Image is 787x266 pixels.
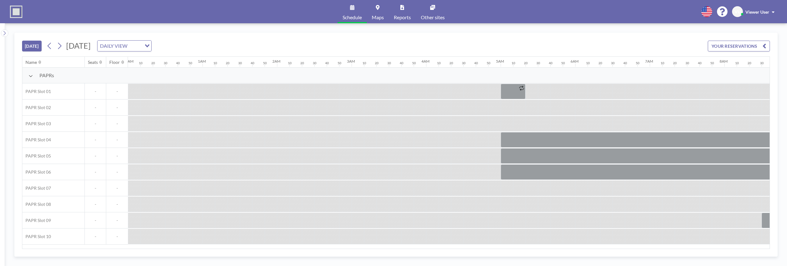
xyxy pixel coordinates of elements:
[661,61,664,65] div: 10
[474,61,478,65] div: 40
[176,61,180,65] div: 40
[85,202,106,207] span: -
[338,61,341,65] div: 50
[189,61,192,65] div: 50
[85,153,106,159] span: -
[25,60,37,65] div: Name
[139,61,143,65] div: 10
[272,59,280,64] div: 2AM
[561,61,565,65] div: 50
[313,61,316,65] div: 30
[85,169,106,175] span: -
[39,72,54,78] span: PAPRs
[623,61,627,65] div: 40
[288,61,292,65] div: 10
[22,202,51,207] span: PAPR Slot 08
[512,61,515,65] div: 10
[226,61,230,65] div: 20
[251,61,254,65] div: 40
[238,61,242,65] div: 30
[760,61,764,65] div: 30
[524,61,528,65] div: 20
[449,61,453,65] div: 20
[106,121,128,126] span: -
[85,218,106,223] span: -
[106,137,128,143] span: -
[106,185,128,191] span: -
[347,59,355,64] div: 3AM
[708,41,770,51] button: YOUR RESERVATIONS
[85,234,106,239] span: -
[22,234,51,239] span: PAPR Slot 10
[421,15,445,20] span: Other sites
[372,15,384,20] span: Maps
[106,234,128,239] span: -
[22,169,51,175] span: PAPR Slot 06
[151,61,155,65] div: 20
[85,121,106,126] span: -
[698,61,702,65] div: 40
[325,61,329,65] div: 40
[400,61,403,65] div: 40
[394,15,411,20] span: Reports
[586,61,590,65] div: 10
[106,218,128,223] span: -
[437,61,441,65] div: 10
[109,60,120,65] div: Floor
[85,137,106,143] span: -
[22,218,51,223] span: PAPR Slot 09
[636,61,639,65] div: 50
[88,60,98,65] div: Seats
[22,41,42,51] button: [DATE]
[22,137,51,143] span: PAPR Slot 04
[300,61,304,65] div: 20
[536,61,540,65] div: 30
[487,61,490,65] div: 50
[22,121,51,126] span: PAPR Slot 03
[549,61,553,65] div: 40
[106,153,128,159] span: -
[387,61,391,65] div: 30
[10,6,22,18] img: organization-logo
[164,61,167,65] div: 30
[571,59,579,64] div: 6AM
[263,61,267,65] div: 50
[198,59,206,64] div: 1AM
[98,41,151,51] div: Search for option
[748,61,751,65] div: 20
[99,42,129,50] span: DAILY VIEW
[106,202,128,207] span: -
[106,169,128,175] span: -
[362,61,366,65] div: 10
[645,59,653,64] div: 7AM
[598,61,602,65] div: 20
[720,59,728,64] div: 8AM
[22,185,51,191] span: PAPR Slot 07
[421,59,430,64] div: 4AM
[375,61,379,65] div: 20
[343,15,362,20] span: Schedule
[129,42,141,50] input: Search for option
[611,61,615,65] div: 30
[735,61,739,65] div: 10
[123,59,134,64] div: 12AM
[85,105,106,110] span: -
[735,9,741,15] span: VU
[22,153,51,159] span: PAPR Slot 05
[710,61,714,65] div: 50
[673,61,677,65] div: 20
[85,185,106,191] span: -
[22,105,51,110] span: PAPR Slot 02
[66,41,91,50] span: [DATE]
[412,61,416,65] div: 50
[85,89,106,94] span: -
[106,89,128,94] span: -
[213,61,217,65] div: 10
[106,105,128,110] span: -
[496,59,504,64] div: 5AM
[462,61,466,65] div: 30
[745,9,769,15] span: Viewer User
[685,61,689,65] div: 30
[22,89,51,94] span: PAPR Slot 01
